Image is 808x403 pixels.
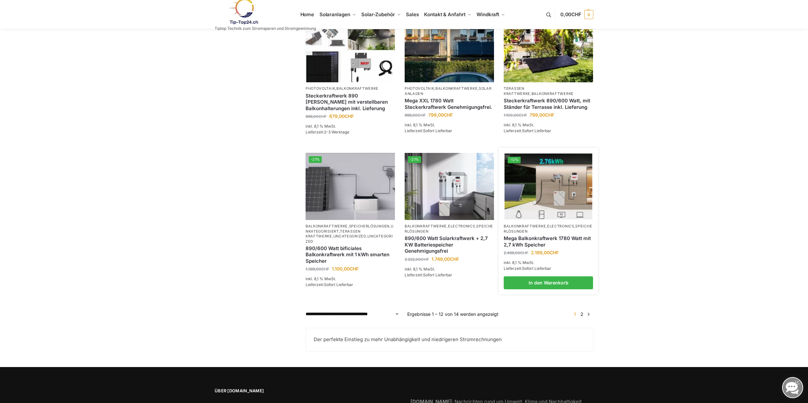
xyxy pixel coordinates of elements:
[407,311,499,317] p: Ergebnisse 1 – 12 von 14 werden angezeigt
[504,224,592,233] a: Speicherlösungen
[531,250,559,255] bdi: 2.199,00
[405,266,494,272] p: inkl. 8,1 % MwSt.
[579,311,585,317] a: Seite 2
[405,86,494,96] p: , ,
[306,282,353,287] span: Lieferzeit:
[405,224,494,234] p: , ,
[547,224,574,228] a: Electronics
[572,311,578,317] span: Seite 1
[320,11,350,17] span: Solaranlagen
[522,266,551,271] span: Sofort Lieferbar
[306,86,395,91] p: ,
[329,113,354,119] bdi: 679,00
[345,113,354,119] span: CHF
[504,15,593,82] img: Steckerkraftwerk 890/600 Watt, mit Ständer für Terrasse inkl. Lieferung
[321,267,329,271] span: CHF
[405,122,494,128] p: inkl. 8,1 % MwSt.
[532,91,574,96] a: Balkonkraftwerke
[504,224,593,234] p: , ,
[584,10,593,19] span: 0
[405,153,494,220] img: Steckerkraftwerk mit 2,7kwh-Speicher
[504,276,593,289] a: In den Warenkorb legen: „Mega Balkonkraftwerk 1780 Watt mit 2,7 kWh Speicher“
[448,224,475,228] a: Electronics
[314,336,585,343] p: Der perfekte Einstieg zu mehr Unabhängigkeit und niedrigeren Stromrechnungen
[306,93,395,112] a: Steckerkraftwerk 890 Watt mit verstellbaren Balkonhalterungen inkl. Lieferung
[215,388,398,394] span: Über [DOMAIN_NAME]
[545,112,554,118] span: CHF
[586,311,591,317] a: →
[560,5,593,24] a: 0,00CHF 0
[405,128,452,133] span: Lieferzeit:
[306,276,395,282] p: inkl. 8,1 % MwSt.
[306,224,395,244] p: , , , , ,
[405,153,494,220] a: -21%Steckerkraftwerk mit 2,7kwh-Speicher
[504,122,593,128] p: inkl. 8,1 % MwSt.
[406,11,419,17] span: Sales
[350,266,359,271] span: CHF
[504,86,530,96] a: Terassen Kraftwerke
[405,224,493,233] a: Speicherlösungen
[560,11,581,17] span: 0,00
[428,112,453,118] bdi: 799,00
[306,267,329,271] bdi: 1.399,00
[306,123,395,129] p: inkl. 8,1 % MwSt.
[418,113,426,118] span: CHF
[405,257,429,262] bdi: 2.222,00
[332,266,359,271] bdi: 1.100,00
[423,128,452,133] span: Sofort Lieferbar
[405,98,494,110] a: Mega XXL 1780 Watt Steckerkraftwerk Genehmigungsfrei.
[319,114,327,119] span: CHF
[504,260,593,266] p: inkl. 8,1 % MwSt.
[306,153,395,220] a: -21%ASE 1000 Batteriespeicher
[519,113,527,118] span: CHF
[405,15,494,82] img: 2 Balkonkraftwerke
[306,311,399,317] select: Shop-Reihenfolge
[424,11,465,17] span: Kontakt & Anfahrt
[444,112,453,118] span: CHF
[306,15,395,82] img: 860 Watt Komplett mit Balkonhalterung
[435,86,477,91] a: Balkonkraftwerke
[505,154,592,219] img: Solaranlage mit 2,7 KW Batteriespeicher Genehmigungsfrei
[333,234,366,238] a: Uncategorized
[306,229,361,238] a: Terassen Kraftwerke
[550,250,559,255] span: CHF
[450,256,459,262] span: CHF
[324,282,353,287] span: Sofort Lieferbar
[405,224,447,228] a: Balkonkraftwerke
[215,27,316,30] p: Tiptop Technik zum Stromsparen und Stromgewinnung
[306,114,327,119] bdi: 999,00
[306,224,394,233] a: Unkategorisiert
[405,86,492,96] a: Solaranlagen
[306,245,395,264] a: 890/600 Watt bificiales Balkonkraftwerk mit 1 kWh smarten Speicher
[505,154,592,219] a: -12%Solaranlage mit 2,7 KW Batteriespeicher Genehmigungsfrei
[405,15,494,82] a: -20%2 Balkonkraftwerke
[306,224,348,228] a: Balkonkraftwerke
[405,272,452,277] span: Lieferzeit:
[361,11,395,17] span: Solar-Zubehör
[504,224,546,228] a: Balkonkraftwerke
[504,86,593,96] p: ,
[336,86,378,91] a: Balkonkraftwerke
[306,234,393,243] a: Uncategorized
[306,86,335,91] a: Photovoltaik
[520,250,528,255] span: CHF
[423,272,452,277] span: Sofort Lieferbar
[405,235,494,254] a: 890/600 Watt Solarkraftwerk + 2,7 KW Batteriespeicher Genehmigungsfrei
[504,113,527,118] bdi: 1.100,00
[570,311,593,317] nav: Produkt-Seitennummerierung
[504,235,593,248] a: Mega Balkonkraftwerk 1780 Watt mit 2,7 kWh Speicher
[522,128,551,133] span: Sofort Lieferbar
[306,153,395,220] img: ASE 1000 Batteriespeicher
[349,224,389,228] a: Speicherlösungen
[477,11,499,17] span: Windkraft
[504,98,593,110] a: Steckerkraftwerk 890/600 Watt, mit Ständer für Terrasse inkl. Lieferung
[324,130,349,134] span: 2-3 Werktage
[306,15,395,82] a: -32%860 Watt Komplett mit Balkonhalterung
[306,130,349,134] span: Lieferzeit:
[504,128,551,133] span: Lieferzeit:
[432,256,459,262] bdi: 1.749,00
[504,15,593,82] a: -27%Steckerkraftwerk 890/600 Watt, mit Ständer für Terrasse inkl. Lieferung
[421,257,429,262] span: CHF
[504,250,528,255] bdi: 2.499,00
[571,11,581,17] span: CHF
